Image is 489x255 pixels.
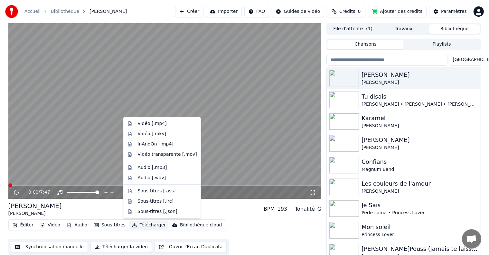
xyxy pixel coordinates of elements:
button: Audio [64,221,90,230]
div: Sous-titres [.json] [137,208,177,215]
div: Vidéo [.mkv] [137,131,166,137]
div: Sous-titres [.ass] [137,188,175,194]
div: Je Sais [362,201,478,210]
button: File d'attente [327,24,378,34]
div: [PERSON_NAME] [362,70,478,79]
button: Travaux [378,24,429,34]
div: Princess Lover [362,232,478,238]
div: Sous-titres [.lrc] [137,198,174,205]
div: BPM [264,205,275,213]
div: Paramètres [441,8,467,15]
span: 7:47 [40,189,50,196]
div: [PERSON_NAME] [8,210,62,217]
button: Télécharger la vidéo [90,241,152,253]
div: [PERSON_NAME] [362,79,478,86]
div: G [317,205,321,213]
div: Audio [.wav] [137,175,166,181]
div: Bibliothèque cloud [180,222,222,228]
button: Guides de vidéo [272,6,324,17]
div: [PERSON_NAME] [362,145,478,151]
button: Ouvrir l'Ecran Duplicata [155,241,227,253]
span: 0:00 [28,189,38,196]
div: 193 [277,205,287,213]
button: Playlists [404,40,480,49]
span: [PERSON_NAME] [89,8,127,15]
button: Bibliothèque [429,24,480,34]
button: Chansons [327,40,404,49]
button: Sous-titres [91,221,128,230]
div: [PERSON_NAME] [362,123,478,129]
button: Ajouter des crédits [368,6,427,17]
button: Importer [206,6,242,17]
div: / [28,189,44,196]
div: Vidéo [.mp4] [137,120,166,127]
button: Crédits0 [327,6,365,17]
a: Accueil [24,8,41,15]
div: Audio [.mp3] [137,164,167,171]
button: Vidéo [37,221,63,230]
div: [PERSON_NAME] [8,201,62,210]
div: InAndOn [.mp4] [137,141,174,147]
div: Tu disais [362,92,478,101]
div: Tonalité [295,205,315,213]
button: Télécharger [129,221,168,230]
button: FAQ [244,6,269,17]
span: ( 1 ) [366,26,372,32]
div: [PERSON_NAME] • [PERSON_NAME] • [PERSON_NAME] [362,101,478,108]
div: Confians [362,157,478,166]
div: Magnum Band [362,166,478,173]
button: Éditer [10,221,36,230]
div: [PERSON_NAME]Pouss (jamais te laisser) [362,244,478,253]
div: Mon soleil [362,223,478,232]
button: Paramètres [429,6,471,17]
div: Les couleurs de l'amour [362,179,478,188]
div: Perle Lama • Princess Lover [362,210,478,216]
button: Synchronisation manuelle [11,241,88,253]
nav: breadcrumb [24,8,127,15]
div: [PERSON_NAME] [362,188,478,195]
a: Ouvrir le chat [462,229,481,249]
span: 0 [358,8,361,15]
a: Bibliothèque [51,8,79,15]
div: Karamel [362,114,478,123]
div: [PERSON_NAME] [362,136,478,145]
img: youka [5,5,18,18]
button: Créer [175,6,203,17]
span: Crédits [339,8,355,15]
div: Vidéo transparente [.mov] [137,151,197,158]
